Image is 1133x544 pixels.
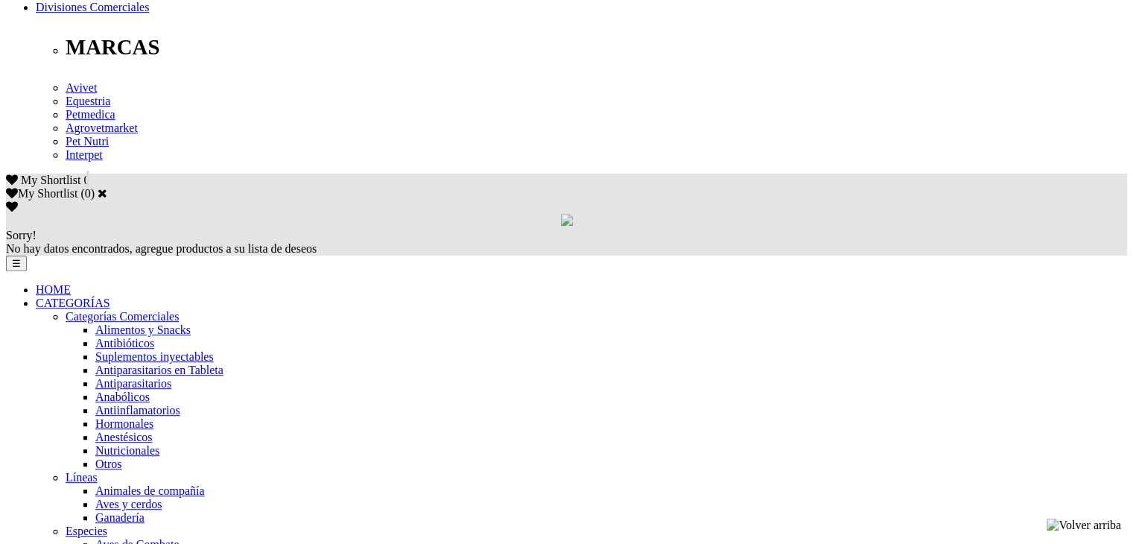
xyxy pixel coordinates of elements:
img: Volver arriba [1047,519,1121,532]
span: My Shortlist [21,174,80,186]
label: My Shortlist [6,187,77,200]
a: Avivet [66,81,97,94]
p: MARCAS [66,35,1127,60]
a: Alimentos y Snacks [95,323,191,336]
a: Pet Nutri [66,135,109,148]
a: Antibióticos [95,337,154,350]
a: Suplementos inyectables [95,350,214,363]
img: loading.gif [561,214,573,226]
span: ( ) [80,187,95,200]
a: Otros [95,458,122,470]
a: Antiparasitarios [95,377,171,390]
label: 0 [85,187,91,200]
a: Antiinflamatorios [95,404,180,417]
button: ☰ [6,256,27,271]
div: No hay datos encontrados, agregue productos a su lista de deseos [6,229,1127,256]
a: HOME [36,283,71,296]
span: Sorry! [6,229,37,241]
a: Petmedica [66,108,115,121]
span: 0 [83,174,89,186]
a: Antiparasitarios en Tableta [95,364,223,376]
a: Agrovetmarket [66,121,138,134]
a: Divisiones Comerciales [36,1,149,13]
a: Anestésicos [95,431,152,443]
a: Equestria [66,95,110,107]
a: Ganadería [95,511,145,524]
a: Cerrar [98,187,107,199]
a: Interpet [66,148,103,161]
a: Animales de compañía [95,484,205,497]
a: Anabólicos [95,390,150,403]
a: CATEGORÍAS [36,297,110,309]
a: Líneas [66,471,98,484]
a: Aves y cerdos [95,498,162,510]
a: Especies [66,525,107,537]
a: Nutricionales [95,444,159,457]
a: Hormonales [95,417,153,430]
a: Categorías Comerciales [66,310,179,323]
